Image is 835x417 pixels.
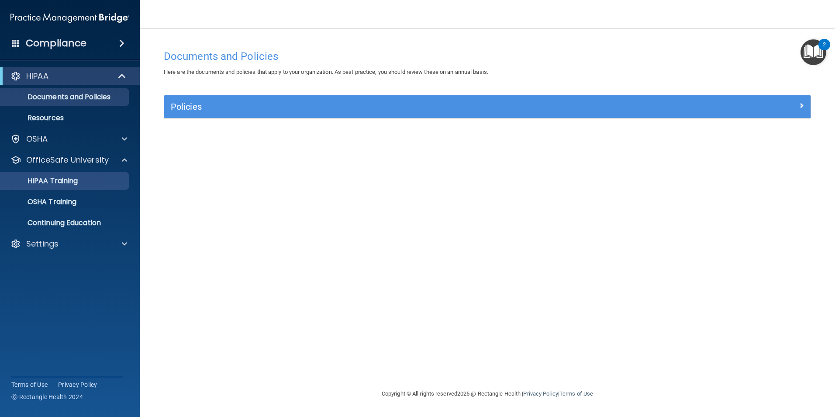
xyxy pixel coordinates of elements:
[26,155,109,165] p: OfficeSafe University
[6,219,125,227] p: Continuing Education
[164,69,488,75] span: Here are the documents and policies that apply to your organization. As best practice, you should...
[11,393,83,401] span: Ⓒ Rectangle Health 2024
[26,239,59,249] p: Settings
[26,37,86,49] h4: Compliance
[10,155,127,165] a: OfficeSafe University
[823,45,826,56] div: 2
[10,71,127,81] a: HIPAA
[328,380,647,408] div: Copyright © All rights reserved 2025 @ Rectangle Health | |
[523,390,558,397] a: Privacy Policy
[800,39,826,65] button: Open Resource Center, 2 new notifications
[6,93,125,101] p: Documents and Policies
[171,100,804,114] a: Policies
[26,71,48,81] p: HIPAA
[11,380,48,389] a: Terms of Use
[6,177,78,185] p: HIPAA Training
[26,134,48,144] p: OSHA
[6,198,76,206] p: OSHA Training
[10,9,129,27] img: PMB logo
[164,51,811,62] h4: Documents and Policies
[58,380,97,389] a: Privacy Policy
[559,390,593,397] a: Terms of Use
[10,134,127,144] a: OSHA
[6,114,125,122] p: Resources
[171,102,642,111] h5: Policies
[10,239,127,249] a: Settings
